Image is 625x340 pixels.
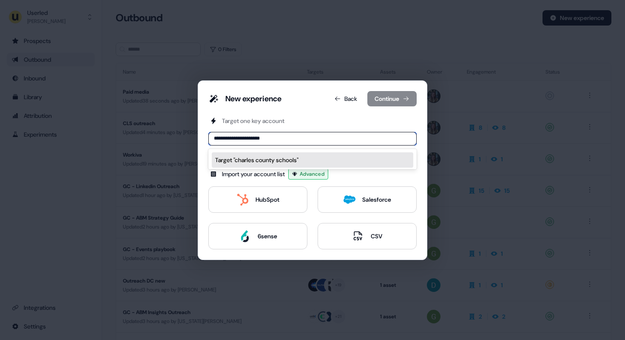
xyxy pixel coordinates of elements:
div: New experience [225,94,281,104]
button: CSV [318,223,417,249]
div: Salesforce [362,195,391,204]
div: 6sense [258,232,277,240]
div: Import your account list [222,170,285,178]
div: CSV [371,232,382,240]
span: Advanced [300,170,324,178]
button: 6sense [208,223,307,249]
button: HubSpot [208,186,307,213]
div: HubSpot [256,195,279,204]
button: Salesforce [318,186,417,213]
div: Target one key account [222,117,284,125]
button: Back [327,91,364,106]
div: Target " charles county schools " [215,156,410,164]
